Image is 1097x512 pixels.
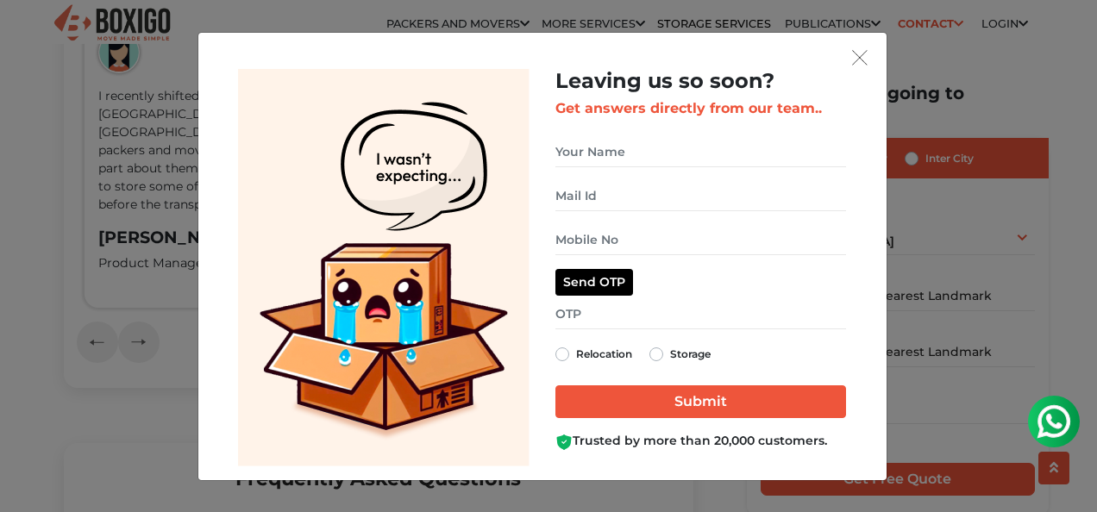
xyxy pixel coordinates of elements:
img: Boxigo Customer Shield [555,434,573,451]
img: whatsapp-icon.svg [17,17,52,52]
input: Submit [555,385,846,418]
h2: Leaving us so soon? [555,69,846,94]
img: exit [852,50,868,66]
img: Lead Welcome Image [238,69,530,466]
label: Storage [670,344,711,365]
button: Send OTP [555,269,633,296]
input: OTP [555,299,846,329]
label: Relocation [576,344,632,365]
input: Mobile No [555,225,846,255]
h3: Get answers directly from our team.. [555,100,846,116]
input: Your Name [555,137,846,167]
input: Mail Id [555,181,846,211]
div: Trusted by more than 20,000 customers. [555,432,846,450]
